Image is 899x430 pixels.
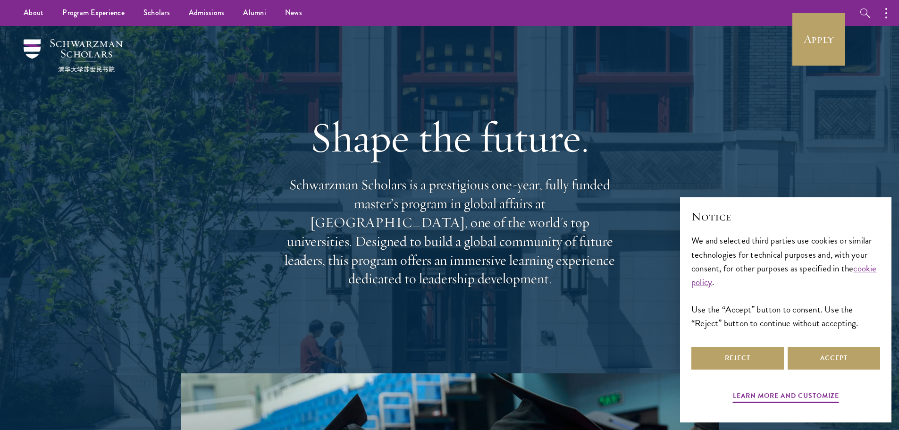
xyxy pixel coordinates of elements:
div: We and selected third parties use cookies or similar technologies for technical purposes and, wit... [691,234,880,329]
h1: Shape the future. [280,111,620,164]
button: Accept [788,347,880,370]
h2: Notice [691,209,880,225]
button: Learn more and customize [733,390,839,405]
a: Apply [792,13,845,66]
img: Schwarzman Scholars [24,39,123,72]
button: Reject [691,347,784,370]
p: Schwarzman Scholars is a prestigious one-year, fully funded master’s program in global affairs at... [280,176,620,288]
a: cookie policy [691,261,877,289]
